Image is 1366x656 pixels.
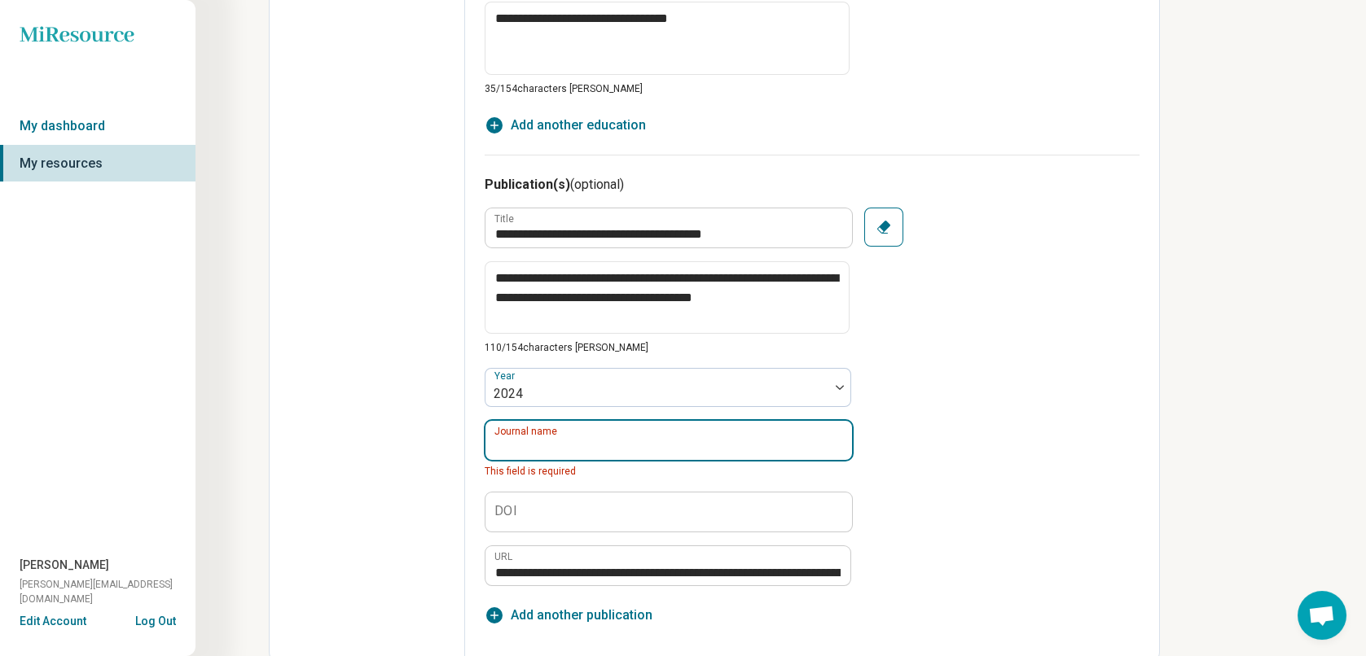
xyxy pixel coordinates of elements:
[485,175,1140,195] h3: Publication(s)
[570,177,624,192] span: (optional)
[485,116,646,135] button: Add another education
[20,557,109,574] span: [PERSON_NAME]
[20,577,195,606] span: [PERSON_NAME][EMAIL_ADDRESS][DOMAIN_NAME]
[494,426,557,436] label: Journal name
[485,606,652,625] button: Add another publication
[1298,591,1346,640] div: Open chat
[511,606,652,625] span: Add another publication
[494,552,512,562] label: URL
[511,116,646,135] span: Add another education
[494,214,514,224] label: Title
[485,464,851,479] span: This field is required
[494,505,516,518] label: DOI
[135,613,176,626] button: Log Out
[485,340,851,355] p: 110/ 154 characters [PERSON_NAME]
[20,613,86,630] button: Edit Account
[494,371,518,383] label: Year
[485,81,850,96] p: 35/ 154 characters [PERSON_NAME]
